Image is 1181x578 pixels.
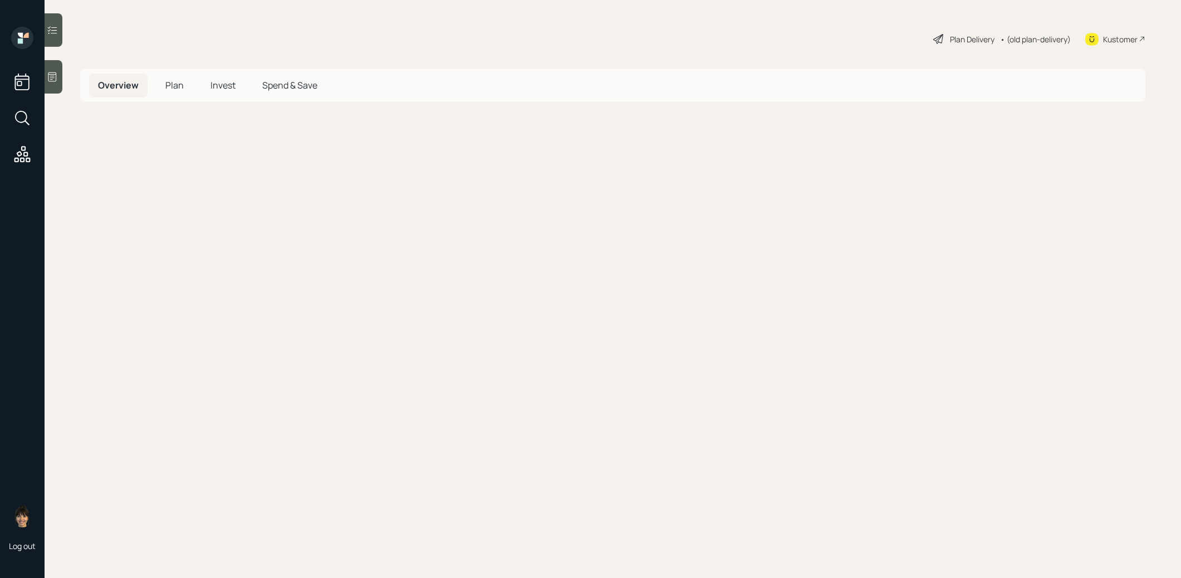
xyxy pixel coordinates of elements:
[1103,33,1138,45] div: Kustomer
[9,541,36,551] div: Log out
[11,505,33,527] img: treva-nostdahl-headshot.png
[1000,33,1071,45] div: • (old plan-delivery)
[98,79,139,91] span: Overview
[950,33,994,45] div: Plan Delivery
[165,79,184,91] span: Plan
[210,79,236,91] span: Invest
[262,79,317,91] span: Spend & Save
